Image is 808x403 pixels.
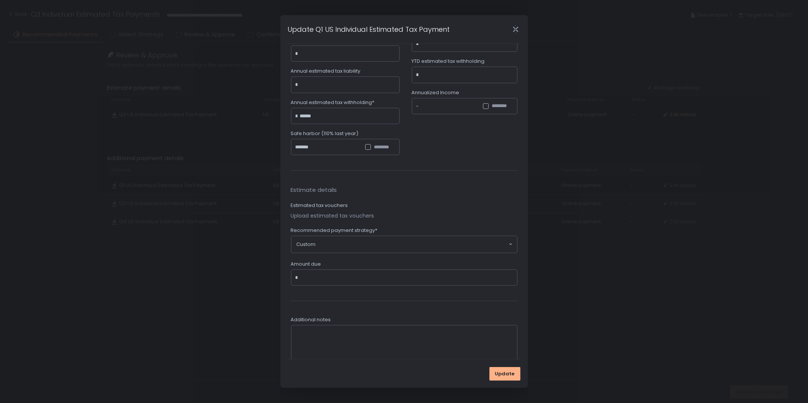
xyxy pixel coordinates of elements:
span: Additional notes [291,316,331,323]
span: Annualized Income [412,89,459,96]
span: Amount due [291,261,321,268]
div: Close [504,25,528,34]
input: Search for option [316,241,508,248]
span: Annual estimated tax withholding* [291,99,375,106]
span: Recommended payment strategy* [291,227,378,234]
h1: Update Q1 US Individual Estimated Tax Payment [288,24,450,34]
div: - [416,103,419,110]
span: Safe harbor (110% last year) [291,130,359,137]
button: Update [489,367,520,381]
span: Estimate details [291,186,517,194]
span: YTD estimated tax withholding [412,58,485,65]
span: Annual estimated tax liability [291,68,361,75]
button: Upload estimated tax vouchers [291,212,374,219]
div: Search for option [291,236,517,253]
label: Estimated tax vouchers [291,202,348,209]
span: Custom [297,241,316,248]
span: Update [495,370,515,377]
